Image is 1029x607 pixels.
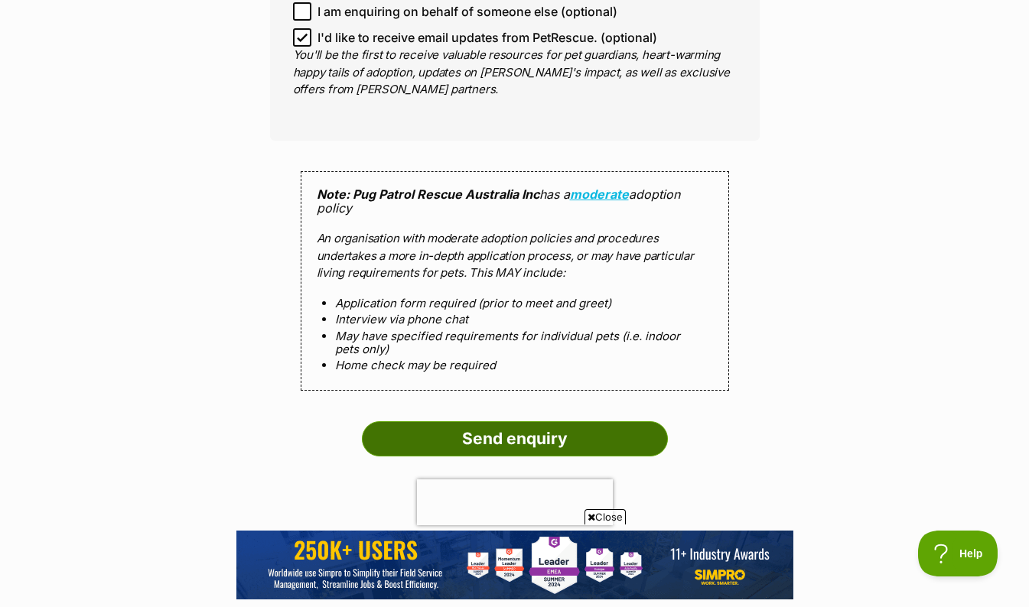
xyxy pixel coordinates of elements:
[918,531,998,576] iframe: Help Scout Beacon - Open
[335,329,695,356] li: May have specified requirements for individual pets (i.e. indoor pets only)
[2,2,14,14] img: consumer-privacy-logo.png
[317,187,539,202] strong: Note: Pug Patrol Rescue Australia Inc
[727,2,742,14] a: Privacy Notification
[293,47,737,99] p: You'll be the first to receive valuable resources for pet guardians, heart-warming happy tails of...
[726,1,741,12] img: iconc.png
[236,531,793,599] iframe: Advertisement
[570,187,629,202] a: moderate
[317,2,617,21] span: I am enquiring on behalf of someone else (optional)
[362,421,668,456] input: Send enquiry
[417,479,613,525] iframe: reCAPTCHA
[317,230,713,282] p: An organisation with moderate adoption policies and procedures undertakes a more in-depth applica...
[335,297,695,310] li: Application form required (prior to meet and greet)
[335,313,695,326] li: Interview via phone chat
[335,359,695,372] li: Home check may be required
[728,2,741,14] img: consumer-privacy-logo.png
[585,509,626,524] span: Close
[301,171,729,391] div: has a adoption policy
[317,28,657,47] span: I'd like to receive email updates from PetRescue. (optional)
